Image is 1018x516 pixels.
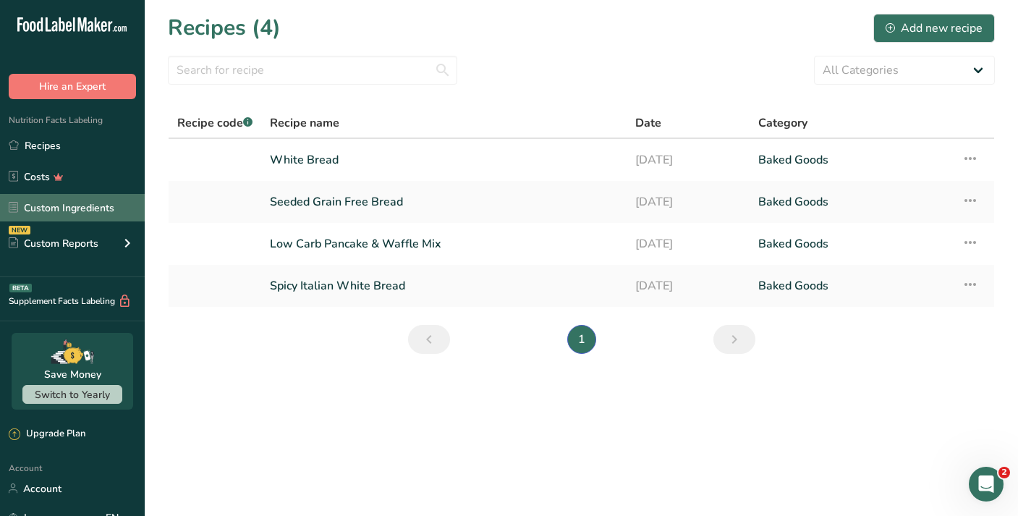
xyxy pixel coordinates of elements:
[998,467,1010,478] span: 2
[758,229,945,259] a: Baked Goods
[270,145,618,175] a: White Bread
[635,114,661,132] span: Date
[270,271,618,301] a: Spicy Italian White Bread
[177,115,253,131] span: Recipe code
[408,325,450,354] a: Previous page
[9,284,32,292] div: BETA
[9,427,85,441] div: Upgrade Plan
[969,467,1004,502] iframe: Intercom live chat
[22,385,122,404] button: Switch to Yearly
[758,114,807,132] span: Category
[758,187,945,217] a: Baked Goods
[873,14,995,43] button: Add new recipe
[635,187,740,217] a: [DATE]
[713,325,755,354] a: Next page
[9,236,98,251] div: Custom Reports
[44,367,101,382] div: Save Money
[635,271,740,301] a: [DATE]
[35,388,110,402] span: Switch to Yearly
[635,229,740,259] a: [DATE]
[758,145,945,175] a: Baked Goods
[635,145,740,175] a: [DATE]
[886,20,983,37] div: Add new recipe
[758,271,945,301] a: Baked Goods
[270,187,618,217] a: Seeded Grain Free Bread
[9,226,30,234] div: NEW
[168,56,457,85] input: Search for recipe
[168,12,281,44] h1: Recipes (4)
[270,229,618,259] a: Low Carb Pancake & Waffle Mix
[9,74,136,99] button: Hire an Expert
[270,114,339,132] span: Recipe name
